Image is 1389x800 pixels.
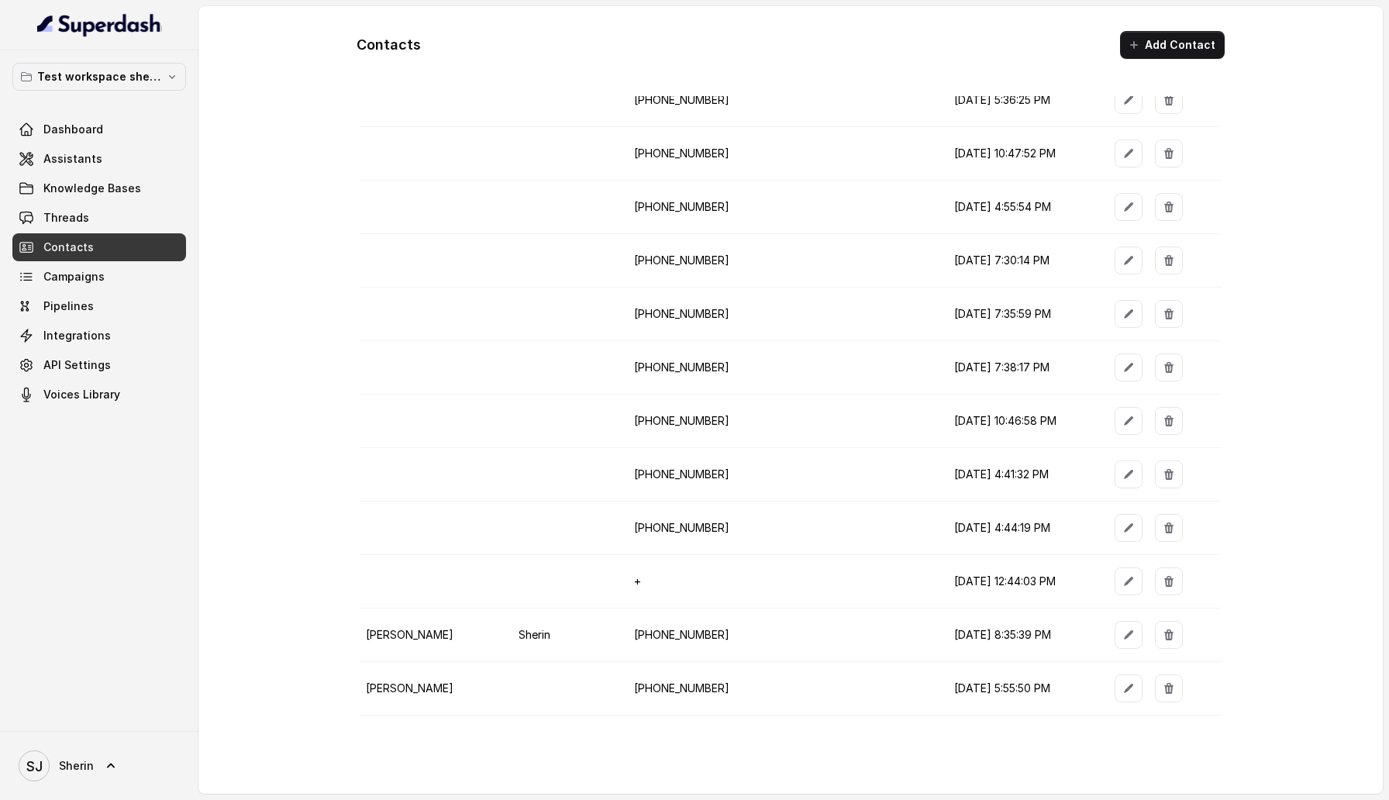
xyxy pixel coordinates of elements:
span: [DATE] 5:55:50 PM [954,681,1050,695]
span: + [634,574,641,588]
text: SJ [26,758,43,774]
span: [DATE] 5:36:25 PM [954,93,1050,106]
a: Contacts [12,233,186,261]
span: [PHONE_NUMBER] [634,521,729,534]
span: API Settings [43,357,111,373]
span: [PHONE_NUMBER] [634,200,729,213]
span: [PHONE_NUMBER] [634,253,729,267]
span: [PHONE_NUMBER] [634,414,729,427]
span: Pipelines [43,298,94,314]
a: API Settings [12,351,186,379]
span: Integrations [43,328,111,343]
span: Campaigns [43,269,105,284]
a: Sherin [12,744,186,788]
span: [DATE] 7:35:59 PM [954,307,1051,320]
span: Sherin [59,758,94,774]
span: [DATE] 7:30:14 PM [954,253,1050,267]
span: [DATE] 4:41:32 PM [954,467,1049,481]
a: Pipelines [12,292,186,320]
h1: Contacts [357,33,421,57]
a: Campaigns [12,263,186,291]
p: Test workspace sherin - limits of workspace naming [37,67,161,86]
span: [PHONE_NUMBER] [634,467,729,481]
span: [DATE] 4:55:54 PM [954,200,1051,213]
span: Threads [43,210,89,226]
span: Contacts [43,240,94,255]
span: Knowledge Bases [43,181,141,196]
span: [PHONE_NUMBER] [634,147,729,160]
span: [PERSON_NAME] [366,681,453,695]
span: [DATE] 4:44:19 PM [954,521,1050,534]
span: [DATE] 12:44:03 PM [954,574,1056,588]
span: [PERSON_NAME] [366,628,453,641]
a: Integrations [12,322,186,350]
a: Threads [12,204,186,232]
button: Test workspace sherin - limits of workspace naming [12,63,186,91]
a: Assistants [12,145,186,173]
span: Dashboard [43,122,103,137]
span: [DATE] 8:35:39 PM [954,628,1051,641]
img: light.svg [37,12,162,37]
span: Sherin [519,628,550,641]
span: [PHONE_NUMBER] [634,93,729,106]
span: Voices Library [43,387,120,402]
a: Voices Library [12,381,186,409]
span: Assistants [43,151,102,167]
button: Add Contact [1120,31,1225,59]
span: [PHONE_NUMBER] [634,681,729,695]
span: [DATE] 10:47:52 PM [954,147,1056,160]
span: [DATE] 7:38:17 PM [954,360,1050,374]
a: Dashboard [12,116,186,143]
a: Knowledge Bases [12,174,186,202]
span: [PHONE_NUMBER] [634,628,729,641]
span: [DATE] 10:46:58 PM [954,414,1056,427]
span: [PHONE_NUMBER] [634,360,729,374]
span: [PHONE_NUMBER] [634,307,729,320]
